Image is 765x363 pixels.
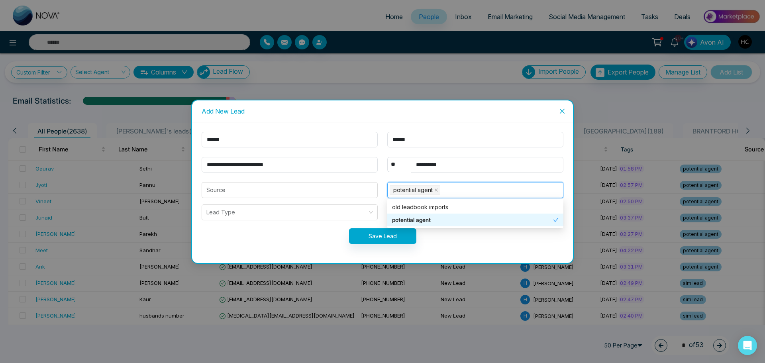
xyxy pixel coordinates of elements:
[551,100,573,122] button: Close
[738,336,757,355] div: Open Intercom Messenger
[553,217,559,223] span: check
[202,107,563,116] div: Add New Lead
[559,108,565,114] span: close
[390,185,440,195] span: potential agent
[392,216,553,224] div: potential agent
[393,186,433,194] span: potential agent
[434,188,438,192] span: close
[349,228,416,244] button: Save Lead
[387,201,563,214] div: old leadbook imports
[387,214,563,226] div: potential agent
[392,203,559,212] div: old leadbook imports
